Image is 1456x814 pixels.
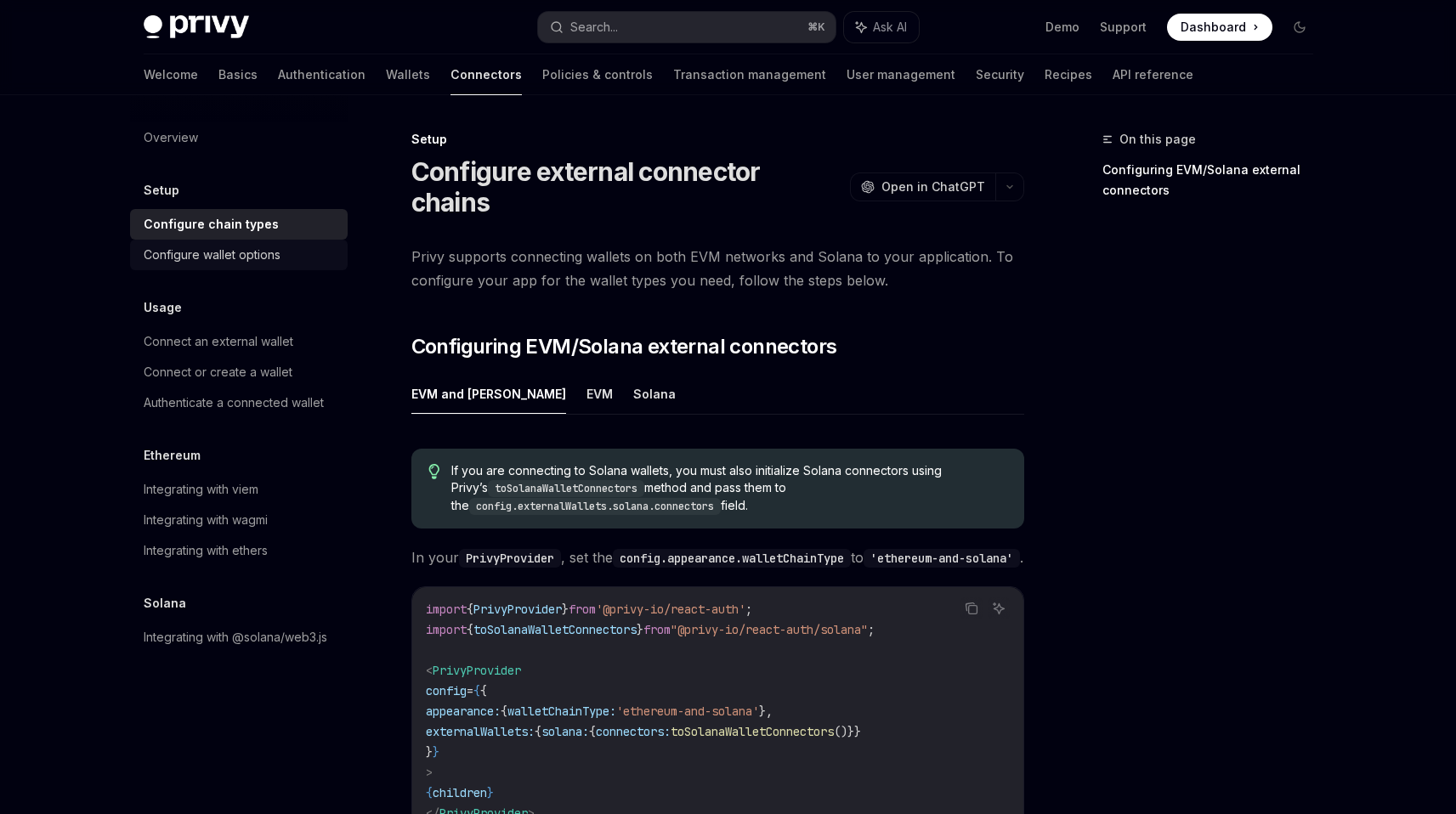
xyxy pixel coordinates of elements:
[144,180,179,201] h5: Setup
[130,209,348,240] a: Configure chain types
[473,622,637,637] span: toSolanaWalletConnectors
[834,724,861,739] span: ()}}
[864,549,1020,568] code: 'ethereum-and-solana'
[480,683,487,698] span: {
[428,464,440,479] svg: Tip
[130,505,348,535] a: Integrating with wagmi
[426,663,433,678] span: <
[488,480,644,497] code: toSolanaWalletConnectors
[130,387,348,418] a: Authenticate a connected wallet
[144,54,198,95] a: Welcome
[426,765,433,780] span: >
[218,54,258,95] a: Basics
[467,622,473,637] span: {
[1181,19,1246,36] span: Dashboard
[596,724,671,739] span: connectors:
[671,622,868,637] span: "@privy-io/react-auth/solana"
[847,54,955,95] a: User management
[144,127,198,148] div: Overview
[144,297,182,318] h5: Usage
[426,785,433,800] span: {
[130,474,348,505] a: Integrating with viem
[426,622,467,637] span: import
[411,545,1024,569] span: In your , set the to .
[759,704,773,719] span: },
[960,597,983,619] button: Copy the contents from the code block
[144,479,258,500] div: Integrating with viem
[671,724,834,739] span: toSolanaWalletConnectors
[433,663,521,678] span: PrivyProvider
[144,245,280,265] div: Configure wallet options
[1045,54,1092,95] a: Recipes
[507,704,616,719] span: walletChainType:
[673,54,826,95] a: Transaction management
[633,374,676,414] button: Solana
[541,724,589,739] span: solana:
[144,214,279,235] div: Configure chain types
[278,54,365,95] a: Authentication
[130,326,348,357] a: Connect an external wallet
[426,602,467,617] span: import
[144,445,201,466] h5: Ethereum
[535,724,541,739] span: {
[569,602,596,617] span: from
[1102,156,1327,204] a: Configuring EVM/Solana external connectors
[473,602,562,617] span: PrivyProvider
[411,156,843,218] h1: Configure external connector chains
[433,744,439,760] span: }
[130,622,348,653] a: Integrating with @solana/web3.js
[976,54,1024,95] a: Security
[542,54,653,95] a: Policies & controls
[1100,19,1147,36] a: Support
[433,785,487,800] span: children
[130,240,348,270] a: Configure wallet options
[745,602,752,617] span: ;
[1119,129,1196,150] span: On this page
[589,724,596,739] span: {
[144,510,268,530] div: Integrating with wagmi
[144,593,186,613] h5: Solana
[1113,54,1193,95] a: API reference
[613,549,851,568] code: config.appearance.walletChainType
[450,54,522,95] a: Connectors
[881,178,985,195] span: Open in ChatGPT
[844,12,919,42] button: Ask AI
[411,374,566,414] button: EVM and [PERSON_NAME]
[467,683,473,698] span: =
[570,17,618,37] div: Search...
[637,622,643,637] span: }
[586,374,613,414] button: EVM
[467,602,473,617] span: {
[988,597,1010,619] button: Ask AI
[411,131,1024,148] div: Setup
[487,785,494,800] span: }
[451,462,1006,515] span: If you are connecting to Solana wallets, you must also initialize Solana connectors using Privy’s...
[386,54,430,95] a: Wallets
[596,602,745,617] span: '@privy-io/react-auth'
[1286,14,1313,41] button: Toggle dark mode
[868,622,875,637] span: ;
[538,12,836,42] button: Search...⌘K
[850,172,995,201] button: Open in ChatGPT
[144,540,268,561] div: Integrating with ethers
[411,245,1024,292] span: Privy supports connecting wallets on both EVM networks and Solana to your application. To configu...
[426,704,501,719] span: appearance:
[426,744,433,760] span: }
[562,602,569,617] span: }
[1167,14,1272,41] a: Dashboard
[144,331,293,352] div: Connect an external wallet
[130,122,348,153] a: Overview
[469,498,721,515] code: config.externalWallets.solana.connectors
[501,704,507,719] span: {
[459,549,561,568] code: PrivyProvider
[130,535,348,566] a: Integrating with ethers
[144,15,249,39] img: dark logo
[426,683,467,698] span: config
[130,357,348,387] a: Connect or create a wallet
[144,393,324,413] div: Authenticate a connected wallet
[643,622,671,637] span: from
[144,627,327,647] div: Integrating with @solana/web3.js
[616,704,759,719] span: 'ethereum-and-solana'
[426,724,535,739] span: externalWallets:
[411,333,837,360] span: Configuring EVM/Solana external connectors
